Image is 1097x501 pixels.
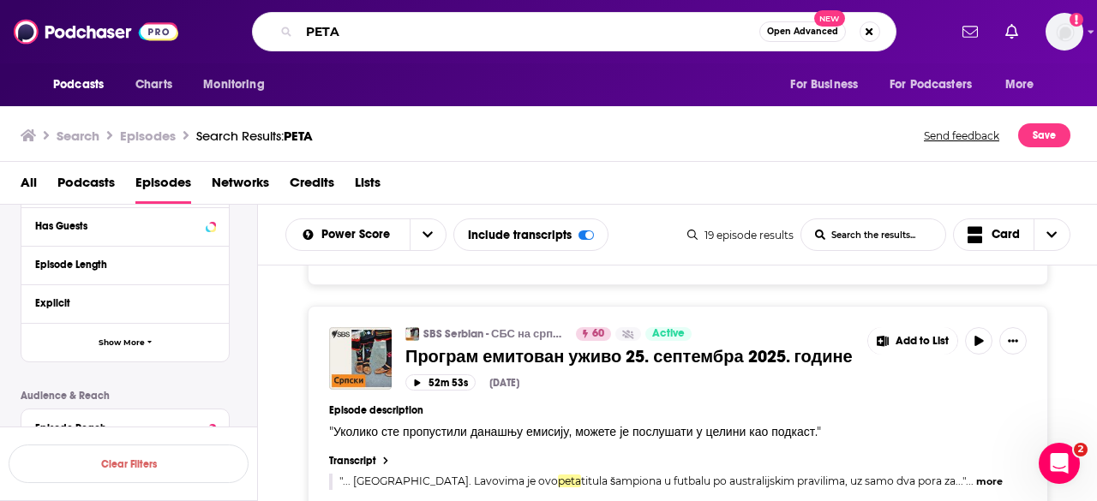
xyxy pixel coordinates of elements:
[405,346,855,367] a: Програм емитован уживо 25. септембра 2025. године
[976,474,1003,489] button: more
[1070,13,1083,27] svg: Add a profile image
[99,338,145,348] span: Show More
[329,327,392,390] img: Програм емитован уживо 25. септембра 2025. године
[1018,123,1070,147] button: Save
[966,474,974,487] span: ...
[343,474,558,487] span: ... [GEOGRAPHIC_DATA]. Lavovima je ovo
[35,215,215,236] button: Has Guests
[57,169,115,204] a: Podcasts
[21,390,230,402] p: Audience & Reach
[868,327,957,355] button: Show More Button
[135,73,172,97] span: Charts
[35,253,215,275] button: Episode Length
[35,292,215,313] button: Explicit
[1046,13,1083,51] button: Show profile menu
[1039,443,1080,484] iframe: Intercom live chat
[329,424,821,439] span: " "
[35,220,201,232] div: Has Guests
[35,416,215,438] button: Episode Reach
[14,15,178,48] img: Podchaser - Follow, Share and Rate Podcasts
[284,128,313,144] span: PETA
[329,404,1027,416] h4: Episode description
[1005,73,1034,97] span: More
[35,259,204,271] div: Episode Length
[321,229,396,241] span: Power Score
[576,327,611,341] a: 60
[35,297,204,309] div: Explicit
[9,444,249,483] button: Clear Filters
[1046,13,1083,51] span: Logged in as WesBurdett
[645,327,692,341] a: Active
[196,128,313,144] a: Search Results:PETA
[814,10,845,27] span: New
[212,169,269,204] a: Networks
[329,455,1027,467] a: Transcript
[1074,443,1088,456] span: 2
[759,21,846,42] button: Open AdvancedNew
[790,73,858,97] span: For Business
[333,424,817,439] span: Уколико сте пропустили данашњу емисију, можете је послушати у целини као подкаст.
[339,474,966,487] a: "... [GEOGRAPHIC_DATA]. Lavovima je ovopetatitula šampiona u futbalu po australijskim pravilima, ...
[558,474,581,487] span: peta
[410,219,446,250] button: open menu
[778,69,879,101] button: open menu
[423,327,565,341] a: SBS Serbian - СБС на српском
[453,218,608,251] div: Include transcripts
[57,128,99,144] h3: Search
[53,73,104,97] span: Podcasts
[992,229,1020,241] span: Card
[890,73,972,97] span: For Podcasters
[285,218,447,251] h2: Choose List sort
[196,128,313,144] div: Search Results:
[581,474,962,487] span: titula šampiona u futbalu po australijskim pravilima, uz samo dva pora za...
[767,27,838,36] span: Open Advanced
[124,69,183,101] a: Charts
[21,323,229,361] button: Show More
[405,346,853,367] span: Програм емитован уживо 25. септембра 2025. године
[956,17,985,46] a: Show notifications dropdown
[489,377,519,389] div: [DATE]
[203,73,264,97] span: Monitoring
[405,374,476,391] button: 52m 53s
[286,229,410,241] button: open menu
[252,12,896,51] div: Search podcasts, credits, & more...
[41,69,126,101] button: open menu
[405,327,419,341] img: SBS Serbian - СБС на српском
[687,229,794,242] div: 19 episode results
[896,335,949,348] span: Add to List
[329,455,376,467] h4: Transcript
[120,128,176,144] h3: Episodes
[35,422,201,434] div: Episode Reach
[339,474,966,487] span: " "
[953,218,1071,251] button: Choose View
[919,123,1004,147] button: Send feedback
[355,169,381,204] a: Lists
[993,69,1056,101] button: open menu
[135,169,191,204] a: Episodes
[191,69,286,101] button: open menu
[592,325,604,343] span: 60
[299,18,759,45] input: Search podcasts, credits, & more...
[878,69,997,101] button: open menu
[652,325,685,343] span: Active
[998,17,1025,46] a: Show notifications dropdown
[290,169,334,204] a: Credits
[999,327,1027,355] button: Show More Button
[1046,13,1083,51] img: User Profile
[21,169,37,204] a: All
